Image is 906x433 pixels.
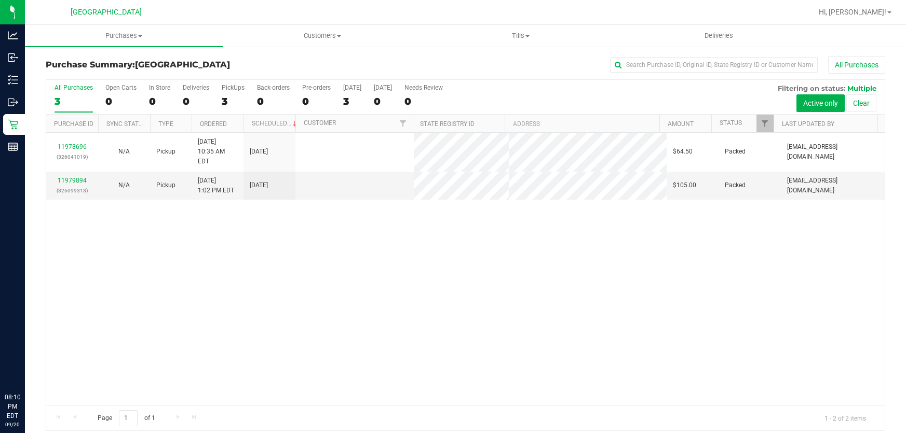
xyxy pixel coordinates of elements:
[619,25,818,47] a: Deliveries
[52,152,92,162] p: (326041019)
[198,176,234,195] span: [DATE] 1:02 PM EDT
[118,181,130,189] span: Not Applicable
[725,180,746,190] span: Packed
[668,120,694,128] a: Amount
[135,60,230,69] span: [GEOGRAPHIC_DATA]
[200,120,227,128] a: Ordered
[257,95,290,107] div: 0
[149,84,170,91] div: In Store
[782,120,834,128] a: Last Updated By
[422,25,620,47] a: Tills
[119,410,138,426] input: 1
[374,84,392,91] div: [DATE]
[846,94,876,112] button: Clear
[302,95,331,107] div: 0
[691,31,747,40] span: Deliveries
[105,95,137,107] div: 0
[404,84,443,91] div: Needs Review
[58,177,87,184] a: 11979894
[828,56,885,74] button: All Purchases
[222,84,245,91] div: PickUps
[8,52,18,63] inline-svg: Inbound
[796,94,845,112] button: Active only
[673,147,693,157] span: $64.50
[89,410,164,426] span: Page of 1
[304,119,336,127] a: Customer
[505,115,659,133] th: Address
[756,115,774,132] a: Filter
[720,119,742,127] a: Status
[250,147,268,157] span: [DATE]
[25,25,223,47] a: Purchases
[105,84,137,91] div: Open Carts
[374,95,392,107] div: 0
[46,60,326,69] h3: Purchase Summary:
[257,84,290,91] div: Back-orders
[343,95,361,107] div: 3
[25,31,223,40] span: Purchases
[787,176,878,195] span: [EMAIL_ADDRESS][DOMAIN_NAME]
[158,120,173,128] a: Type
[816,410,874,426] span: 1 - 2 of 2 items
[183,95,209,107] div: 0
[55,84,93,91] div: All Purchases
[302,84,331,91] div: Pre-orders
[71,8,142,17] span: [GEOGRAPHIC_DATA]
[343,84,361,91] div: [DATE]
[8,142,18,152] inline-svg: Reports
[222,95,245,107] div: 3
[58,143,87,150] a: 11978696
[787,142,878,162] span: [EMAIL_ADDRESS][DOMAIN_NAME]
[55,95,93,107] div: 3
[224,31,421,40] span: Customers
[8,75,18,85] inline-svg: Inventory
[819,8,886,16] span: Hi, [PERSON_NAME]!
[404,95,443,107] div: 0
[118,148,130,155] span: Not Applicable
[8,97,18,107] inline-svg: Outbound
[5,393,20,421] p: 08:10 PM EDT
[8,119,18,130] inline-svg: Retail
[118,180,130,190] button: N/A
[422,31,619,40] span: Tills
[54,120,93,128] a: Purchase ID
[156,180,175,190] span: Pickup
[5,421,20,428] p: 09/20
[725,147,746,157] span: Packed
[252,120,299,127] a: Scheduled
[149,95,170,107] div: 0
[10,350,42,381] iframe: Resource center
[847,84,876,92] span: Multiple
[610,57,818,73] input: Search Purchase ID, Original ID, State Registry ID or Customer Name...
[183,84,209,91] div: Deliveries
[118,147,130,157] button: N/A
[198,137,237,167] span: [DATE] 10:35 AM EDT
[395,115,412,132] a: Filter
[156,147,175,157] span: Pickup
[250,180,268,190] span: [DATE]
[673,180,696,190] span: $105.00
[223,25,422,47] a: Customers
[8,30,18,40] inline-svg: Analytics
[106,120,146,128] a: Sync Status
[778,84,845,92] span: Filtering on status:
[52,186,92,195] p: (326099313)
[420,120,475,128] a: State Registry ID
